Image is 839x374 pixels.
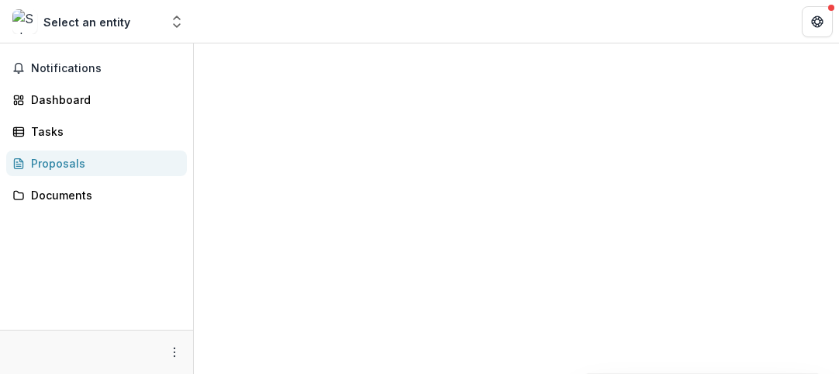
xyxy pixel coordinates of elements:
div: Dashboard [31,92,174,108]
a: Dashboard [6,87,187,113]
div: Proposals [31,155,174,171]
div: Tasks [31,123,174,140]
a: Tasks [6,119,187,144]
a: Proposals [6,151,187,176]
button: Notifications [6,56,187,81]
span: Notifications [31,62,181,75]
img: Select an entity [12,9,37,34]
div: Documents [31,187,174,203]
a: Documents [6,182,187,208]
button: More [165,343,184,362]
div: Select an entity [43,14,130,30]
button: Open entity switcher [166,6,188,37]
button: Get Help [802,6,833,37]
